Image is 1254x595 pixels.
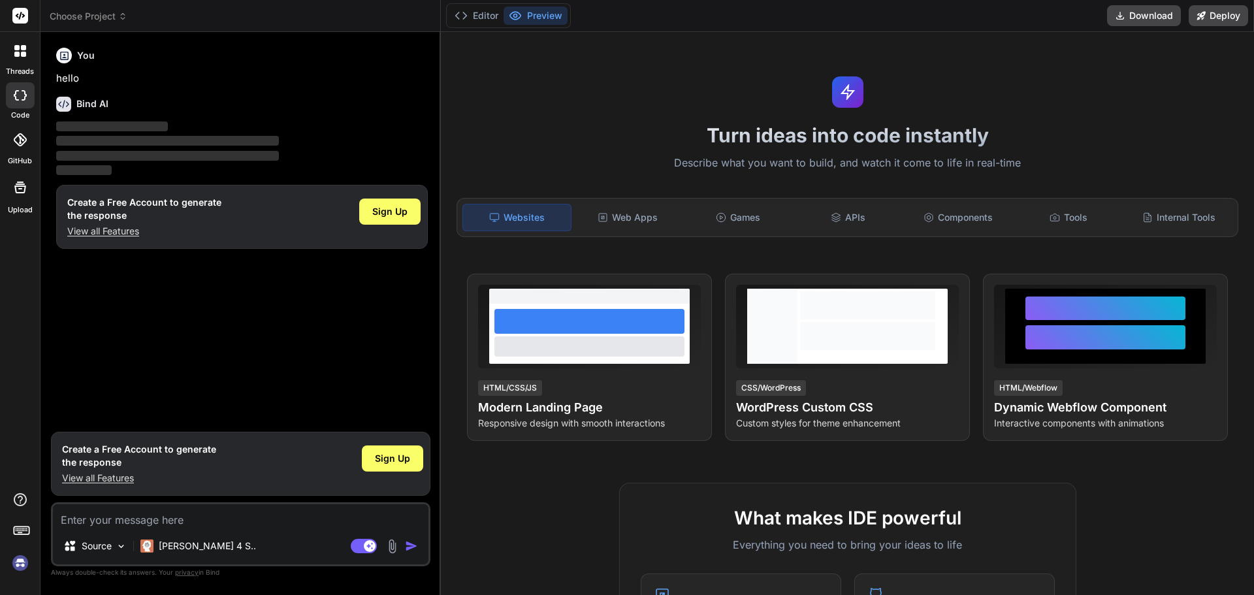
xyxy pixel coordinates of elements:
[8,155,32,167] label: GitHub
[574,204,682,231] div: Web Apps
[375,452,410,465] span: Sign Up
[116,541,127,552] img: Pick Models
[641,504,1055,532] h2: What makes IDE powerful
[175,568,199,576] span: privacy
[56,121,168,131] span: ‌
[478,380,542,396] div: HTML/CSS/JS
[994,398,1217,417] h4: Dynamic Webflow Component
[449,123,1246,147] h1: Turn ideas into code instantly
[9,552,31,574] img: signin
[1189,5,1248,26] button: Deploy
[82,539,112,553] p: Source
[478,417,701,430] p: Responsive design with smooth interactions
[736,380,806,396] div: CSS/WordPress
[159,539,256,553] p: [PERSON_NAME] 4 S..
[372,205,408,218] span: Sign Up
[56,151,279,161] span: ‌
[478,398,701,417] h4: Modern Landing Page
[1107,5,1181,26] button: Download
[736,398,959,417] h4: WordPress Custom CSS
[6,66,34,77] label: threads
[11,110,29,121] label: code
[56,165,112,175] span: ‌
[8,204,33,216] label: Upload
[405,539,418,553] img: icon
[504,7,568,25] button: Preview
[905,204,1012,231] div: Components
[994,417,1217,430] p: Interactive components with animations
[51,566,430,579] p: Always double-check its answers. Your in Bind
[994,380,1063,396] div: HTML/Webflow
[50,10,127,23] span: Choose Project
[1015,204,1123,231] div: Tools
[77,49,95,62] h6: You
[1125,204,1232,231] div: Internal Tools
[794,204,902,231] div: APIs
[62,443,216,469] h1: Create a Free Account to generate the response
[56,71,428,86] p: hello
[140,539,153,553] img: Claude 4 Sonnet
[684,204,792,231] div: Games
[56,136,279,146] span: ‌
[385,539,400,554] img: attachment
[62,472,216,485] p: View all Features
[67,225,221,238] p: View all Features
[449,7,504,25] button: Editor
[462,204,571,231] div: Websites
[736,417,959,430] p: Custom styles for theme enhancement
[67,196,221,222] h1: Create a Free Account to generate the response
[76,97,108,110] h6: Bind AI
[641,537,1055,553] p: Everything you need to bring your ideas to life
[449,155,1246,172] p: Describe what you want to build, and watch it come to life in real-time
